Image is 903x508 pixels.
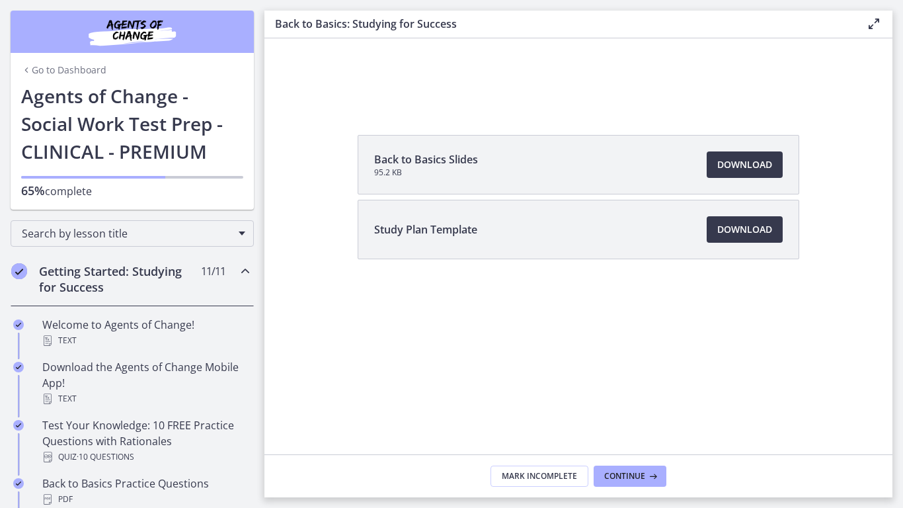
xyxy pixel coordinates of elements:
[21,183,243,199] p: complete
[13,362,24,372] i: Completed
[11,220,254,247] div: Search by lesson title
[13,478,24,489] i: Completed
[491,466,588,487] button: Mark Incomplete
[707,151,783,178] a: Download
[275,16,845,32] h3: Back to Basics: Studying for Success
[42,391,249,407] div: Text
[42,476,249,507] div: Back to Basics Practice Questions
[42,491,249,507] div: PDF
[11,263,27,279] i: Completed
[707,216,783,243] a: Download
[374,167,478,178] span: 95.2 KB
[42,359,249,407] div: Download the Agents of Change Mobile App!
[42,333,249,349] div: Text
[264,38,892,105] iframe: Video Lesson
[22,226,232,241] span: Search by lesson title
[717,157,772,173] span: Download
[13,319,24,330] i: Completed
[42,417,249,465] div: Test Your Knowledge: 10 FREE Practice Questions with Rationales
[39,263,200,295] h2: Getting Started: Studying for Success
[374,222,477,237] span: Study Plan Template
[717,222,772,237] span: Download
[201,263,225,279] span: 11 / 11
[594,466,666,487] button: Continue
[502,471,577,482] span: Mark Incomplete
[13,420,24,431] i: Completed
[42,317,249,349] div: Welcome to Agents of Change!
[42,449,249,465] div: Quiz
[21,183,45,198] span: 65%
[77,449,134,465] span: · 10 Questions
[604,471,645,482] span: Continue
[21,82,243,165] h1: Agents of Change - Social Work Test Prep - CLINICAL - PREMIUM
[21,63,106,77] a: Go to Dashboard
[374,151,478,167] span: Back to Basics Slides
[53,16,212,48] img: Agents of Change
